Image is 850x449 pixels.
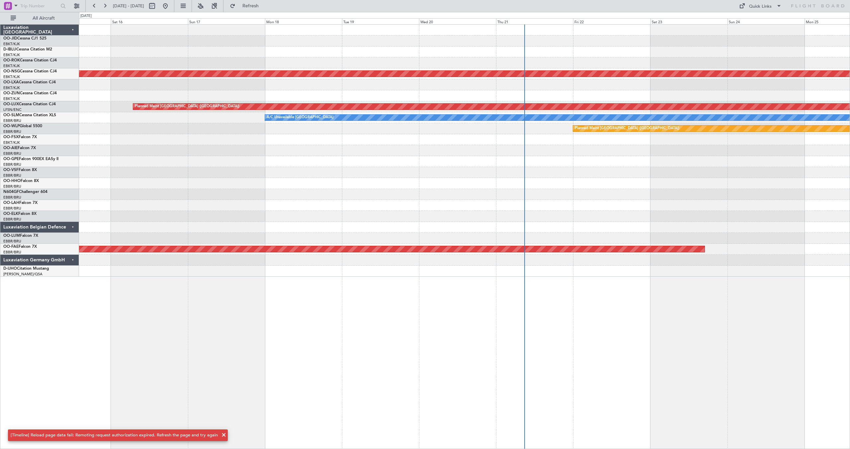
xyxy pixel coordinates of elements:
a: OO-WLPGlobal 5500 [3,124,42,128]
a: EBBR/BRU [3,239,21,244]
a: EBKT/KJK [3,42,20,46]
a: EBBR/BRU [3,129,21,134]
span: OO-GPE [3,157,19,161]
a: OO-LUXCessna Citation CJ4 [3,102,56,106]
div: Fri 22 [573,18,650,24]
a: OO-VSFFalcon 8X [3,168,37,172]
span: OO-LUM [3,234,20,238]
a: EBBR/BRU [3,250,21,255]
a: OO-NSGCessna Citation CJ4 [3,69,57,73]
a: EBBR/BRU [3,173,21,178]
a: OO-ROKCessna Citation CJ4 [3,58,57,62]
a: OO-SLMCessna Citation XLS [3,113,56,117]
a: EBBR/BRU [3,206,21,211]
span: N604GF [3,190,19,194]
div: Sun 17 [188,18,265,24]
span: All Aircraft [17,16,70,21]
span: OO-NSG [3,69,20,73]
a: OO-LUMFalcon 7X [3,234,38,238]
a: EBKT/KJK [3,96,20,101]
span: OO-FAE [3,245,19,249]
span: OO-ELK [3,212,18,216]
div: Planned Maint [GEOGRAPHIC_DATA] ([GEOGRAPHIC_DATA]) [135,102,239,112]
div: Tue 19 [342,18,419,24]
div: Mon 18 [265,18,342,24]
a: OO-FSXFalcon 7X [3,135,37,139]
button: Refresh [227,1,267,11]
a: OO-LAHFalcon 7X [3,201,38,205]
a: EBKT/KJK [3,52,20,57]
a: OO-ELKFalcon 8X [3,212,37,216]
span: D-IJHO [3,267,17,271]
span: OO-SLM [3,113,19,117]
span: [DATE] - [DATE] [113,3,144,9]
div: [Timeline] Reload page data fail: Remoting request authorization expired. Refresh the page and tr... [11,432,218,439]
a: EBBR/BRU [3,195,21,200]
span: D-IBLU [3,47,16,51]
a: EBKT/KJK [3,63,20,68]
button: Quick Links [736,1,785,11]
div: Sun 24 [727,18,805,24]
a: OO-AIEFalcon 7X [3,146,36,150]
div: [DATE] [80,13,92,19]
a: D-IBLUCessna Citation M2 [3,47,52,51]
span: OO-ZUN [3,91,20,95]
a: EBBR/BRU [3,184,21,189]
div: Planned Maint [GEOGRAPHIC_DATA] ([GEOGRAPHIC_DATA]) [575,124,679,134]
a: OO-GPEFalcon 900EX EASy II [3,157,58,161]
a: N604GFChallenger 604 [3,190,47,194]
div: Sat 16 [111,18,188,24]
div: A/C Unavailable [GEOGRAPHIC_DATA] [267,113,333,123]
span: OO-JID [3,37,17,41]
span: Refresh [237,4,265,8]
a: LFSN/ENC [3,107,22,112]
a: EBBR/BRU [3,118,21,123]
span: OO-HHO [3,179,21,183]
a: [PERSON_NAME]/QSA [3,272,42,277]
button: All Aircraft [7,13,72,24]
a: EBKT/KJK [3,140,20,145]
a: EBKT/KJK [3,74,20,79]
a: OO-FAEFalcon 7X [3,245,37,249]
div: Thu 21 [496,18,573,24]
span: OO-FSX [3,135,19,139]
span: OO-LUX [3,102,19,106]
span: OO-WLP [3,124,20,128]
div: Sat 23 [650,18,727,24]
a: EBBR/BRU [3,151,21,156]
a: OO-ZUNCessna Citation CJ4 [3,91,57,95]
span: OO-LAH [3,201,19,205]
a: EBBR/BRU [3,217,21,222]
span: OO-AIE [3,146,18,150]
div: Quick Links [749,3,772,10]
input: Trip Number [20,1,58,11]
span: OO-VSF [3,168,19,172]
a: OO-LXACessna Citation CJ4 [3,80,56,84]
span: OO-ROK [3,58,20,62]
span: OO-LXA [3,80,19,84]
a: D-IJHOCitation Mustang [3,267,49,271]
a: EBBR/BRU [3,162,21,167]
a: OO-HHOFalcon 8X [3,179,39,183]
div: Wed 20 [419,18,496,24]
a: EBKT/KJK [3,85,20,90]
a: OO-JIDCessna CJ1 525 [3,37,46,41]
